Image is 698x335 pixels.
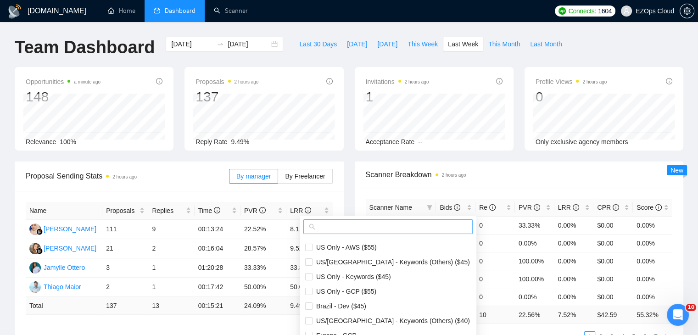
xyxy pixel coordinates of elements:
[536,138,628,145] span: Only exclusive agency members
[29,281,41,293] img: TM
[408,39,438,49] span: This Week
[29,263,85,271] a: JOJamylle Ottero
[479,204,496,211] span: Re
[198,207,220,214] span: Time
[347,39,367,49] span: [DATE]
[425,201,434,214] span: filter
[102,297,148,315] td: 137
[240,278,286,297] td: 50.00%
[475,306,515,324] td: 10
[680,4,694,18] button: setting
[240,297,286,315] td: 24.09 %
[240,220,286,239] td: 22.52%
[633,234,672,252] td: 0.00%
[244,207,266,214] span: PVR
[593,270,633,288] td: $0.00
[214,207,220,213] span: info-circle
[554,288,594,306] td: 0.00%
[26,76,101,87] span: Opportunities
[475,270,515,288] td: 0
[29,283,81,290] a: TMThiago Maior
[554,306,594,324] td: 7.52 %
[156,78,162,84] span: info-circle
[29,262,41,274] img: JO
[515,306,554,324] td: 22.56 %
[195,88,258,106] div: 137
[593,234,633,252] td: $0.00
[667,304,689,326] iframe: Intercom live chat
[326,78,333,84] span: info-circle
[44,224,96,234] div: [PERSON_NAME]
[195,76,258,87] span: Proposals
[44,282,81,292] div: Thiago Maior
[231,138,250,145] span: 9.49%
[148,220,194,239] td: 9
[633,288,672,306] td: 0.00%
[195,297,240,315] td: 00:15:21
[148,297,194,315] td: 13
[633,216,672,234] td: 0.00%
[29,243,41,254] img: NK
[286,278,332,297] td: 50.00%
[36,229,43,235] img: gigradar-bm.png
[44,243,96,253] div: [PERSON_NAME]
[475,288,515,306] td: 0
[102,278,148,297] td: 2
[217,40,224,48] span: swap-right
[286,297,332,315] td: 9.49 %
[377,39,397,49] span: [DATE]
[342,37,372,51] button: [DATE]
[102,202,148,220] th: Proposals
[154,7,160,14] span: dashboard
[74,79,101,84] time: a minute ago
[102,239,148,258] td: 21
[515,270,554,288] td: 100.00%
[686,304,696,311] span: 10
[593,306,633,324] td: $ 42.59
[26,202,102,220] th: Name
[29,223,41,235] img: AJ
[195,138,227,145] span: Reply Rate
[488,39,520,49] span: This Month
[299,39,337,49] span: Last 30 Days
[475,216,515,234] td: 0
[106,206,138,216] span: Proposals
[366,138,415,145] span: Acceptance Rate
[525,37,567,51] button: Last Month
[152,206,184,216] span: Replies
[240,239,286,258] td: 28.57%
[666,78,672,84] span: info-circle
[217,40,224,48] span: to
[558,204,579,211] span: LRR
[515,252,554,270] td: 100.00%
[448,39,478,49] span: Last Week
[366,76,429,87] span: Invitations
[26,138,56,145] span: Relevance
[108,7,135,15] a: homeHome
[623,8,630,14] span: user
[534,204,540,211] span: info-circle
[44,262,85,273] div: Jamylle Ottero
[519,204,540,211] span: PVR
[569,6,596,16] span: Connects:
[597,204,619,211] span: CPR
[15,37,155,58] h1: Team Dashboard
[148,258,194,278] td: 1
[26,170,229,182] span: Proposal Sending Stats
[313,244,377,251] span: US Only - AWS ($55)
[670,167,683,174] span: New
[496,78,503,84] span: info-circle
[148,278,194,297] td: 1
[680,7,694,15] span: setting
[228,39,269,49] input: End date
[515,288,554,306] td: 0.00%
[454,204,460,211] span: info-circle
[536,76,607,87] span: Profile Views
[598,6,612,16] span: 1604
[36,248,43,254] img: gigradar-bm.png
[582,79,607,84] time: 2 hours ago
[285,173,325,180] span: By Freelancer
[633,252,672,270] td: 0.00%
[313,273,391,280] span: US Only - Keywords ($45)
[60,138,76,145] span: 100%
